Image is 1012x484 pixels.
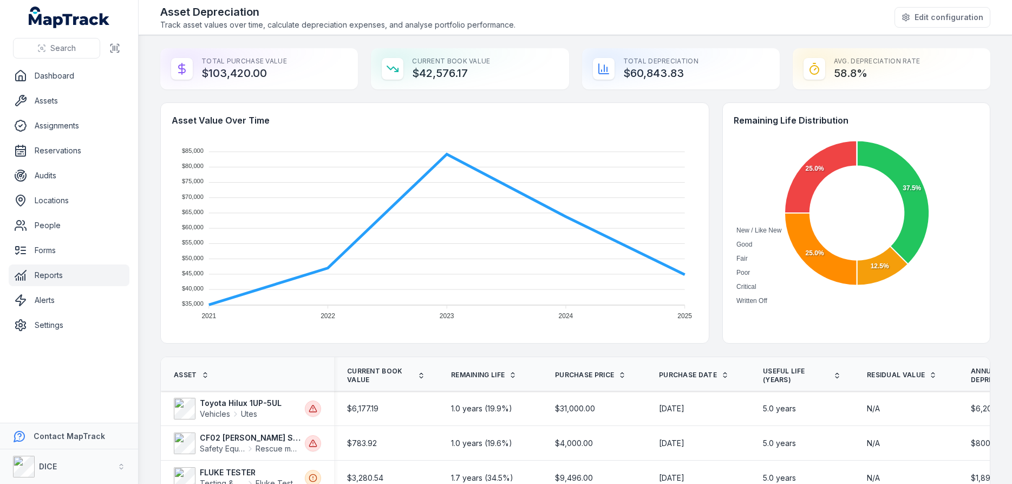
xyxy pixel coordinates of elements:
[451,473,513,483] span: 1.7 years ( 34.5% )
[555,438,593,449] span: $4,000.00
[174,371,209,379] a: Asset
[347,473,383,483] span: $3,280.54
[555,473,593,483] span: $9,496.00
[160,20,515,30] span: Track asset values over time, calculate depreciation expenses, and analyse portfolio performance.
[200,398,301,409] a: Toyota Hilux 1UP-5UL
[659,371,717,379] span: Purchase Date
[321,312,335,320] tspan: 2022
[182,270,204,276] tspan: $45,000
[256,443,301,454] span: Rescue masks
[555,371,626,379] a: Purchase Price
[763,403,796,414] span: 5.0 years
[736,227,781,234] span: New / Like New
[451,371,505,379] span: Remaining Life
[9,240,129,261] a: Forms
[677,312,692,320] tspan: 2025
[9,115,129,137] a: Assignments
[763,438,796,449] span: 5.0 years
[451,438,512,449] span: 1.0 years ( 19.6% )
[736,269,750,276] span: Poor
[867,473,880,483] span: N/A
[736,241,752,248] span: Good
[9,165,129,186] a: Audits
[9,65,129,87] a: Dashboard
[182,209,204,215] tspan: $65,000
[182,255,204,261] tspan: $50,000
[867,403,880,414] span: N/A
[182,178,204,184] tspan: $75,000
[559,312,573,320] tspan: 2024
[451,403,512,414] span: 1.0 years ( 19.9% )
[9,215,129,236] a: People
[160,4,515,20] h2: Asset Depreciation
[200,467,301,478] a: FLUKE TESTER
[9,190,129,211] a: Locations
[659,473,684,483] span: [DATE]
[440,312,454,320] tspan: 2023
[174,371,197,379] span: Asset
[200,409,230,420] span: Vehicles
[9,90,129,112] a: Assets
[867,371,937,379] a: Residual Value
[659,371,729,379] a: Purchase Date
[39,462,57,471] strong: DICE
[13,38,100,59] button: Search
[34,431,105,441] strong: Contact MapTrack
[763,367,829,384] span: Useful Life (years)
[182,163,204,169] tspan: $80,000
[9,140,129,162] a: Reservations
[200,443,245,454] span: Safety Equipment
[736,297,767,305] span: Written Off
[201,312,216,320] tspan: 2021
[971,438,1002,449] span: $800.00
[736,255,748,262] span: Fair
[555,371,614,379] span: Purchase Price
[763,473,796,483] span: 5.0 years
[347,438,377,449] span: $783.92
[971,473,1006,483] span: $1,899.20
[182,239,204,246] tspan: $55,000
[659,403,684,414] span: [DATE]
[9,264,129,286] a: Reports
[182,224,204,230] tspan: $60,000
[29,7,110,28] a: MapTrack
[734,114,979,127] h4: Remaining Life Distribution
[347,367,425,384] a: Current Book Value
[736,283,756,291] span: Critical
[347,403,378,414] span: $6,177.19
[971,403,1008,414] span: $6,200.00
[895,7,990,28] button: Edit configuration
[241,409,257,420] span: Utes
[867,371,925,379] span: Residual Value
[347,367,413,384] span: Current Book Value
[182,193,204,200] tspan: $70,000
[182,285,204,292] tspan: $40,000
[182,300,204,307] tspan: $35,000
[555,403,595,414] span: $31,000.00
[659,438,684,449] span: [DATE]
[50,43,76,54] span: Search
[867,438,880,449] span: N/A
[451,371,517,379] a: Remaining Life
[172,114,698,127] h4: Asset Value Over Time
[200,433,301,443] a: CF02 [PERSON_NAME] SAVER RESCUE [PERSON_NAME]
[9,289,129,311] a: Alerts
[9,314,129,336] a: Settings
[182,147,204,154] tspan: $85,000
[763,367,841,384] a: Useful Life (years)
